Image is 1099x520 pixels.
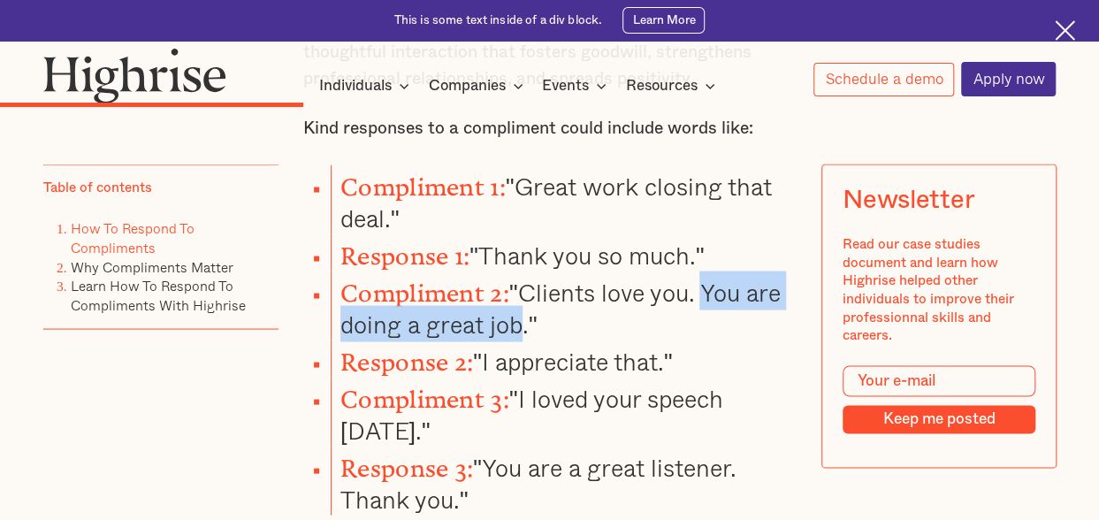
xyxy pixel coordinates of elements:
[813,63,954,96] a: Schedule a demo
[340,454,473,469] strong: Response 3:
[843,186,974,216] div: Newsletter
[70,275,245,316] a: Learn How To Respond To Compliments With Highrise
[542,75,589,96] div: Events
[70,256,233,277] a: Why Compliments Matter
[70,218,194,258] a: How To Respond To Compliments
[961,62,1056,96] a: Apply now
[843,405,1035,434] input: Keep me posted
[43,179,152,197] div: Table of contents
[843,366,1035,434] form: Modal Form
[331,164,796,233] li: "Great work closing that deal."
[319,75,415,96] div: Individuals
[319,75,392,96] div: Individuals
[843,366,1035,397] input: Your e-mail
[340,385,509,400] strong: Compliment 3:
[331,233,796,271] li: "Thank you so much."
[331,340,796,377] li: "I appreciate that."
[542,75,612,96] div: Events
[626,75,721,96] div: Resources
[340,172,506,187] strong: Compliment 1:
[331,271,796,340] li: "Clients love you. You are doing a great job."
[429,75,529,96] div: Companies
[1055,20,1075,41] img: Cross icon
[626,75,698,96] div: Resources
[331,377,796,446] li: "I loved your speech [DATE]."
[303,115,796,141] p: Kind responses to a compliment could include words like:
[331,446,796,515] li: "You are a great listener. Thank you."
[340,241,469,256] strong: Response 1:
[622,7,705,34] a: Learn More
[843,236,1035,346] div: Read our case studies document and learn how Highrise helped other individuals to improve their p...
[340,279,509,294] strong: Compliment 2:
[340,348,473,363] strong: Response 2:
[429,75,506,96] div: Companies
[394,12,602,28] div: This is some text inside of a div block.
[43,48,226,103] img: Highrise logo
